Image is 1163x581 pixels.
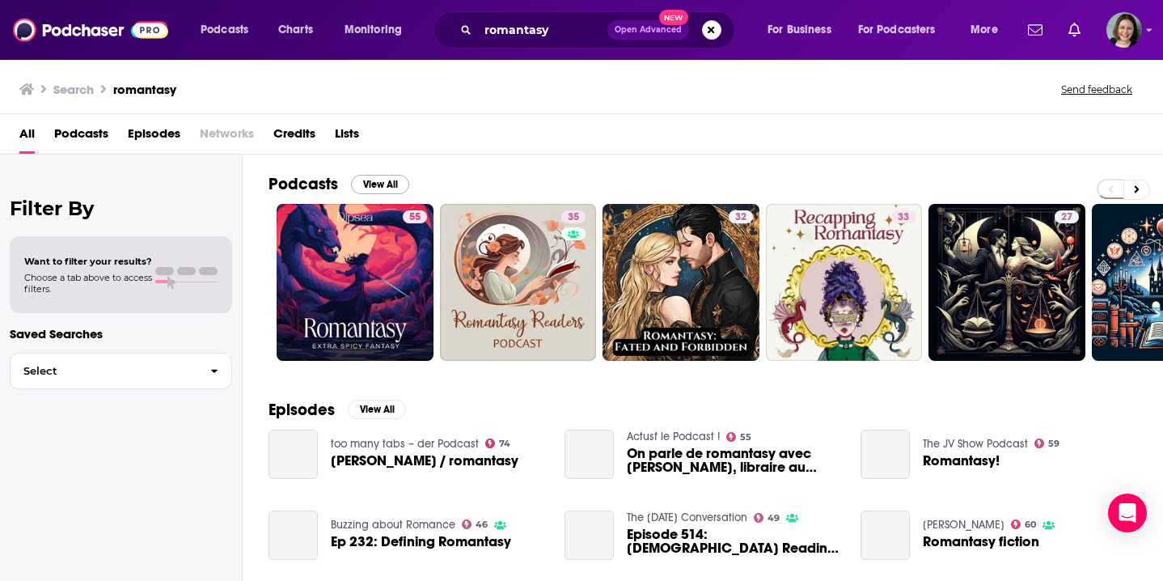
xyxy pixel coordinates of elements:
span: 49 [768,515,780,522]
a: Episodes [128,121,180,154]
a: Show notifications dropdown [1021,16,1049,44]
a: 46 [462,520,488,529]
button: open menu [848,17,959,43]
a: Show notifications dropdown [1062,16,1087,44]
a: Ep 232: Defining Romantasy [331,535,511,549]
a: On parle de romantasy avec Axelle Galvan, libraire au Comptoir du rêve Romantasy [565,430,614,479]
button: View All [351,175,409,194]
span: 55 [409,210,421,226]
a: Episode 514: Christians Reading Romantasy? [627,528,841,555]
button: open menu [959,17,1018,43]
span: 59 [1048,440,1059,447]
a: The Wednesday Conversation [627,511,747,524]
a: 32 [729,210,753,223]
a: Lists [335,121,359,154]
button: open menu [756,17,852,43]
a: All [19,121,35,154]
span: 46 [476,521,488,528]
a: EpisodesView All [269,400,406,420]
span: Podcasts [201,19,248,41]
span: Charts [278,19,313,41]
h2: Episodes [269,400,335,420]
a: Episode 514: Christians Reading Romantasy? [565,511,614,560]
a: 33 [891,210,916,223]
span: Logged in as micglogovac [1106,12,1142,48]
a: 59 [1034,439,1060,448]
a: 35 [561,210,586,223]
a: Buzzing about Romance [331,518,455,532]
span: [PERSON_NAME] / romantasy [331,454,518,468]
a: 27 [928,204,1085,361]
a: Romantasy fiction [923,535,1039,549]
span: Select [11,366,197,376]
a: too many tabs – der Podcast [331,437,479,451]
h2: Filter By [10,197,232,220]
img: Podchaser - Follow, Share and Rate Podcasts [13,15,168,45]
div: Open Intercom Messenger [1108,494,1147,532]
a: 60 [1011,520,1037,529]
a: 49 [754,513,780,523]
button: Send feedback [1056,83,1137,96]
input: Search podcasts, credits, & more... [478,17,607,43]
a: trisha paytas / romantasy [331,454,518,468]
span: Choose a tab above to access filters. [24,272,152,295]
span: 60 [1025,521,1036,528]
span: 32 [735,210,746,226]
button: open menu [189,17,269,43]
span: For Business [768,19,831,41]
div: Search podcasts, credits, & more... [449,11,751,49]
span: Episode 514: [DEMOGRAPHIC_DATA] Reading Romantasy? [627,528,841,555]
p: Saved Searches [10,326,232,341]
span: Want to filter your results? [24,256,152,267]
a: Romantasy fiction [861,511,910,560]
a: Credits [273,121,315,154]
h3: romantasy [113,82,176,97]
button: View All [348,400,406,419]
a: On parle de romantasy avec Axelle Galvan, libraire au Comptoir du rêve Romantasy [627,447,841,474]
a: trisha paytas / romantasy [269,430,318,479]
a: 55 [277,204,433,361]
span: For Podcasters [858,19,936,41]
a: 32 [603,204,759,361]
a: Oliver Callan [923,518,1004,532]
a: 27 [1055,210,1079,223]
button: Show profile menu [1106,12,1142,48]
span: Open Advanced [615,26,682,34]
img: User Profile [1106,12,1142,48]
a: Charts [268,17,323,43]
a: Podcasts [54,121,108,154]
button: Open AdvancedNew [607,20,689,40]
button: Select [10,353,232,389]
a: 55 [403,210,427,223]
span: 27 [1061,210,1072,226]
a: Romantasy! [861,430,910,479]
button: open menu [333,17,423,43]
span: 74 [499,440,510,447]
a: Romantasy! [923,454,1000,468]
span: Monitoring [345,19,402,41]
a: 55 [726,432,752,442]
a: PodcastsView All [269,174,409,194]
span: More [971,19,998,41]
span: 35 [568,210,579,226]
h3: Search [53,82,94,97]
h2: Podcasts [269,174,338,194]
a: Ep 232: Defining Romantasy [269,511,318,560]
span: On parle de romantasy avec [PERSON_NAME], libraire au Comptoir du rêve Romantasy [627,447,841,474]
a: 33 [766,204,923,361]
a: 74 [485,439,511,448]
a: 35 [440,204,597,361]
span: 55 [740,434,751,441]
a: Actusf le Podcast ! [627,430,720,443]
span: 33 [898,210,909,226]
span: New [659,10,688,25]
